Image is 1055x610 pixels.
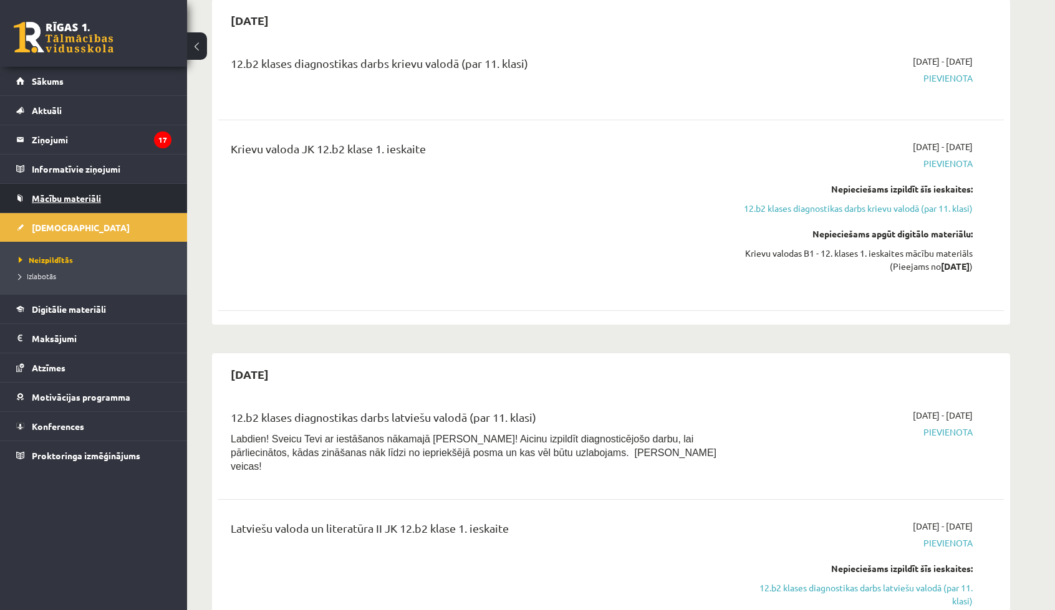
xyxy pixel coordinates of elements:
[16,96,171,125] a: Aktuāli
[32,125,171,154] legend: Ziņojumi
[32,362,65,373] span: Atzīmes
[16,213,171,242] a: [DEMOGRAPHIC_DATA]
[738,562,973,575] div: Nepieciešams izpildīt šīs ieskaites:
[32,324,171,353] legend: Maksājumi
[738,247,973,273] div: Krievu valodas B1 - 12. klases 1. ieskaites mācību materiāls (Pieejams no )
[941,260,970,272] strong: [DATE]
[738,426,973,439] span: Pievienota
[32,155,171,183] legend: Informatīvie ziņojumi
[32,391,130,403] span: Motivācijas programma
[19,271,56,281] span: Izlabotās
[16,324,171,353] a: Maksājumi
[32,75,64,87] span: Sākums
[231,140,719,163] div: Krievu valoda JK 12.b2 klase 1. ieskaite
[738,536,973,550] span: Pievienota
[913,409,973,422] span: [DATE] - [DATE]
[16,184,171,212] a: Mācību materiāli
[16,383,171,411] a: Motivācijas programma
[231,520,719,543] div: Latviešu valoda un literatūra II JK 12.b2 klase 1. ieskaite
[16,295,171,323] a: Digitālie materiāli
[16,412,171,441] a: Konferences
[32,105,62,116] span: Aktuāli
[32,421,84,432] span: Konferences
[16,125,171,154] a: Ziņojumi17
[16,67,171,95] a: Sākums
[19,270,175,282] a: Izlabotās
[32,193,101,204] span: Mācību materiāli
[738,72,973,85] span: Pievienota
[913,55,973,68] span: [DATE] - [DATE]
[32,303,106,315] span: Digitālie materiāli
[32,222,130,233] span: [DEMOGRAPHIC_DATA]
[16,353,171,382] a: Atzīmes
[231,409,719,432] div: 12.b2 klases diagnostikas darbs latviešu valodā (par 11. klasi)
[738,581,973,608] a: 12.b2 klases diagnostikas darbs latviešu valodā (par 11. klasi)
[16,441,171,470] a: Proktoringa izmēģinājums
[738,157,973,170] span: Pievienota
[218,360,281,389] h2: [DATE]
[218,6,281,35] h2: [DATE]
[32,450,140,461] span: Proktoringa izmēģinājums
[16,155,171,183] a: Informatīvie ziņojumi
[231,55,719,78] div: 12.b2 klases diagnostikas darbs krievu valodā (par 11. klasi)
[19,255,73,265] span: Neizpildītās
[231,434,716,472] span: Labdien! Sveicu Tevi ar iestāšanos nākamajā [PERSON_NAME]! Aicinu izpildīt diagnosticējošo darbu,...
[738,202,973,215] a: 12.b2 klases diagnostikas darbs krievu valodā (par 11. klasi)
[738,183,973,196] div: Nepieciešams izpildīt šīs ieskaites:
[19,254,175,265] a: Neizpildītās
[14,22,113,53] a: Rīgas 1. Tālmācības vidusskola
[738,227,973,241] div: Nepieciešams apgūt digitālo materiālu:
[913,520,973,533] span: [DATE] - [DATE]
[913,140,973,153] span: [DATE] - [DATE]
[154,131,171,148] i: 17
